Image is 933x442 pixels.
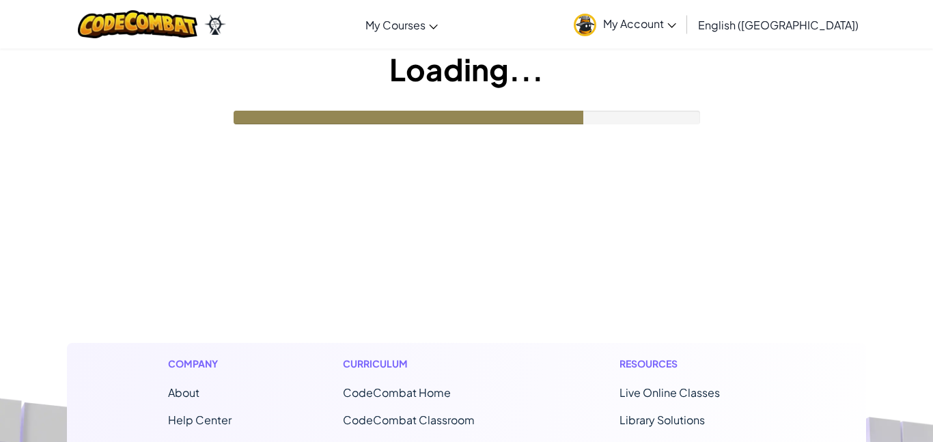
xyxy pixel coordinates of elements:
[574,14,596,36] img: avatar
[168,357,232,371] h1: Company
[168,385,199,400] a: About
[619,357,765,371] h1: Resources
[698,18,859,32] span: English ([GEOGRAPHIC_DATA])
[343,357,508,371] h1: Curriculum
[619,413,705,427] a: Library Solutions
[168,413,232,427] a: Help Center
[603,16,676,31] span: My Account
[619,385,720,400] a: Live Online Classes
[78,10,197,38] img: CodeCombat logo
[343,385,451,400] span: CodeCombat Home
[691,6,865,43] a: English ([GEOGRAPHIC_DATA])
[365,18,426,32] span: My Courses
[204,14,226,35] img: Ozaria
[343,413,475,427] a: CodeCombat Classroom
[359,6,445,43] a: My Courses
[567,3,683,46] a: My Account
